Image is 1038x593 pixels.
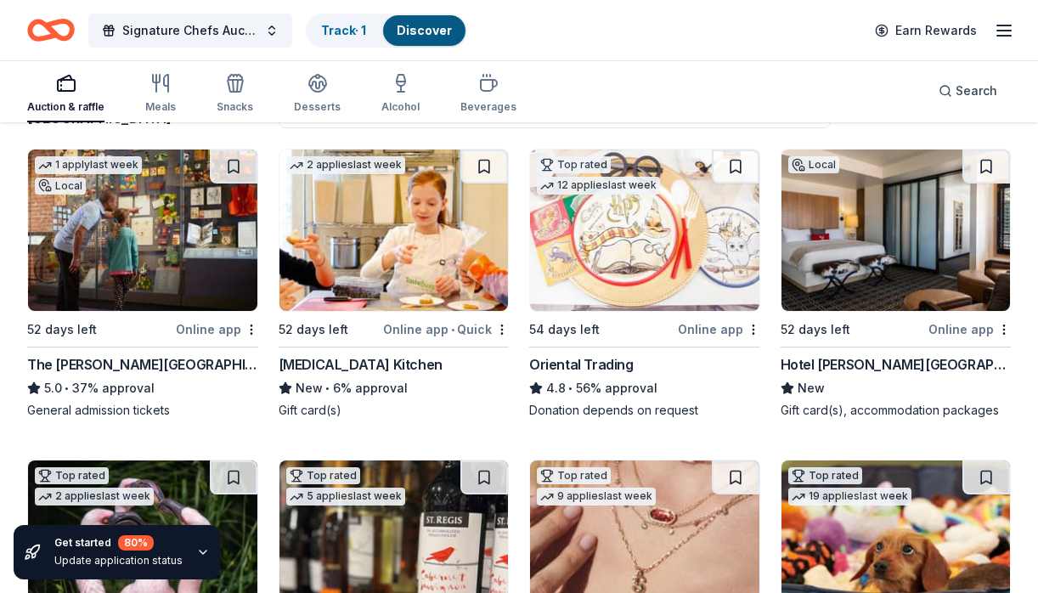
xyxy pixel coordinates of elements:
[451,323,454,336] span: •
[296,378,323,398] span: New
[27,149,258,419] a: Image for The Walt Disney Museum1 applylast weekLocal52 days leftOnline appThe [PERSON_NAME][GEOG...
[27,100,104,114] div: Auction & raffle
[35,178,86,195] div: Local
[217,100,253,114] div: Snacks
[286,467,360,484] div: Top rated
[781,149,1012,419] a: Image for Hotel Valencia Santana RowLocal52 days leftOnline appHotel [PERSON_NAME][GEOGRAPHIC_DAT...
[397,23,452,37] a: Discover
[529,319,600,340] div: 54 days left
[145,66,176,122] button: Meals
[460,66,516,122] button: Beverages
[54,535,183,551] div: Get started
[537,156,611,173] div: Top rated
[279,150,509,311] img: Image for Taste Buds Kitchen
[294,100,341,114] div: Desserts
[54,554,183,568] div: Update application status
[279,149,510,419] a: Image for Taste Buds Kitchen2 applieslast week52 days leftOnline app•Quick[MEDICAL_DATA] KitchenN...
[546,378,566,398] span: 4.8
[279,319,348,340] div: 52 days left
[118,535,154,551] div: 80 %
[65,381,69,395] span: •
[383,319,509,340] div: Online app Quick
[279,378,510,398] div: 6% approval
[35,488,154,505] div: 2 applies last week
[460,100,516,114] div: Beverages
[27,402,258,419] div: General admission tickets
[294,66,341,122] button: Desserts
[122,20,258,41] span: Signature Chefs Auction: Feeding Motherhood Bay Area
[530,150,759,311] img: Image for Oriental Trading
[788,156,839,173] div: Local
[381,100,420,114] div: Alcohol
[956,81,997,101] span: Search
[781,402,1012,419] div: Gift card(s), accommodation packages
[306,14,467,48] button: Track· 1Discover
[788,488,911,505] div: 19 applies last week
[27,319,97,340] div: 52 days left
[865,15,987,46] a: Earn Rewards
[381,66,420,122] button: Alcohol
[529,378,760,398] div: 56% approval
[286,488,405,505] div: 5 applies last week
[788,467,862,484] div: Top rated
[28,150,257,311] img: Image for The Walt Disney Museum
[27,354,258,375] div: The [PERSON_NAME][GEOGRAPHIC_DATA]
[781,150,1011,311] img: Image for Hotel Valencia Santana Row
[27,10,75,50] a: Home
[279,402,510,419] div: Gift card(s)
[781,319,850,340] div: 52 days left
[27,378,258,398] div: 37% approval
[928,319,1011,340] div: Online app
[781,354,1012,375] div: Hotel [PERSON_NAME][GEOGRAPHIC_DATA]
[537,177,660,195] div: 12 applies last week
[27,66,104,122] button: Auction & raffle
[798,378,825,398] span: New
[321,23,366,37] a: Track· 1
[286,156,405,174] div: 2 applies last week
[145,100,176,114] div: Meals
[35,156,142,174] div: 1 apply last week
[529,402,760,419] div: Donation depends on request
[176,319,258,340] div: Online app
[678,319,760,340] div: Online app
[529,354,634,375] div: Oriental Trading
[537,488,656,505] div: 9 applies last week
[529,149,760,419] a: Image for Oriental TradingTop rated12 applieslast week54 days leftOnline appOriental Trading4.8•5...
[279,354,443,375] div: [MEDICAL_DATA] Kitchen
[925,74,1011,108] button: Search
[88,14,292,48] button: Signature Chefs Auction: Feeding Motherhood Bay Area
[568,381,573,395] span: •
[35,467,109,484] div: Top rated
[325,381,330,395] span: •
[537,467,611,484] div: Top rated
[44,378,62,398] span: 5.0
[217,66,253,122] button: Snacks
